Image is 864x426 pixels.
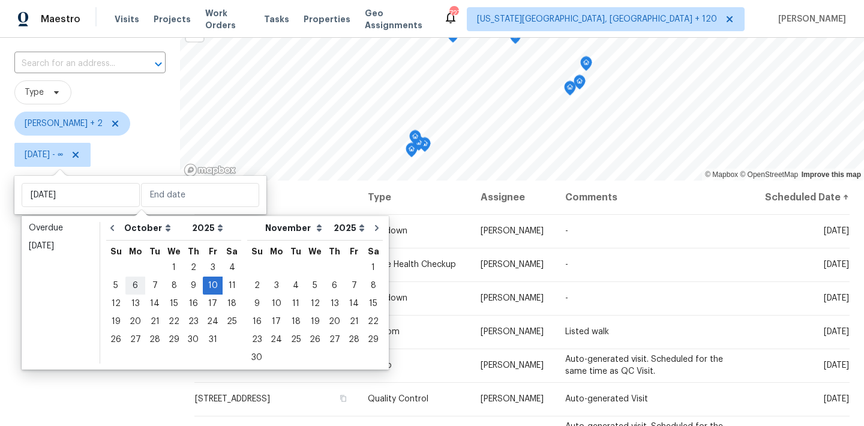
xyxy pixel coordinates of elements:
[180,1,864,181] canvas: Map
[286,295,305,312] div: 11
[266,277,286,295] div: Mon Nov 03 2025
[286,277,305,295] div: Tue Nov 04 2025
[29,222,92,234] div: Overdue
[305,277,325,295] div: Wed Nov 05 2025
[266,331,286,349] div: Mon Nov 24 2025
[188,247,199,256] abbr: Thursday
[184,259,203,277] div: Thu Oct 02 2025
[449,7,458,19] div: 727
[14,55,132,73] input: Search for an address...
[247,349,266,367] div: Sun Nov 30 2025
[145,313,164,330] div: 21
[184,295,203,313] div: Thu Oct 16 2025
[164,331,184,348] div: 29
[740,170,798,179] a: OpenStreetMap
[203,331,223,349] div: Fri Oct 31 2025
[419,137,431,156] div: Map marker
[247,295,266,313] div: Sun Nov 09 2025
[247,331,266,348] div: 23
[203,259,223,276] div: 3
[25,149,63,161] span: [DATE] - ∞
[247,277,266,294] div: 2
[25,219,97,363] ul: Date picker shortcuts
[565,260,568,269] span: -
[565,227,568,235] span: -
[164,259,184,276] div: 1
[25,86,44,98] span: Type
[325,295,344,313] div: Thu Nov 13 2025
[286,295,305,313] div: Tue Nov 11 2025
[149,247,160,256] abbr: Tuesday
[481,395,544,403] span: [PERSON_NAME]
[129,247,142,256] abbr: Monday
[325,295,344,312] div: 13
[247,349,266,366] div: 30
[364,331,383,348] div: 29
[145,295,164,313] div: Tue Oct 14 2025
[25,118,103,130] span: [PERSON_NAME] + 2
[103,216,121,240] button: Go to previous month
[223,313,241,331] div: Sat Oct 25 2025
[266,277,286,294] div: 3
[145,295,164,312] div: 14
[106,295,125,313] div: Sun Oct 12 2025
[223,313,241,330] div: 25
[344,313,364,330] div: 21
[364,313,383,330] div: 22
[203,313,223,330] div: 24
[266,313,286,330] div: 17
[247,277,266,295] div: Sun Nov 02 2025
[364,313,383,331] div: Sat Nov 22 2025
[223,277,241,295] div: Sat Oct 11 2025
[364,277,383,295] div: Sat Nov 08 2025
[481,294,544,302] span: [PERSON_NAME]
[325,331,344,349] div: Thu Nov 27 2025
[705,170,738,179] a: Mapbox
[141,183,259,207] input: End date
[752,181,850,214] th: Scheduled Date ↑
[565,294,568,302] span: -
[270,247,283,256] abbr: Monday
[286,313,305,331] div: Tue Nov 18 2025
[325,313,344,331] div: Thu Nov 20 2025
[305,277,325,294] div: 5
[305,331,325,348] div: 26
[286,331,305,348] div: 25
[106,313,125,331] div: Sun Oct 19 2025
[264,15,289,23] span: Tasks
[247,331,266,349] div: Sun Nov 23 2025
[344,331,364,348] div: 28
[364,259,383,276] div: 1
[358,181,471,214] th: Type
[184,331,203,349] div: Thu Oct 30 2025
[125,277,145,295] div: Mon Oct 06 2025
[824,328,849,336] span: [DATE]
[247,313,266,330] div: 16
[824,260,849,269] span: [DATE]
[308,247,322,256] abbr: Wednesday
[154,13,191,25] span: Projects
[125,295,145,313] div: Mon Oct 13 2025
[509,29,521,48] div: Map marker
[164,259,184,277] div: Wed Oct 01 2025
[325,277,344,294] div: 6
[824,395,849,403] span: [DATE]
[184,313,203,331] div: Thu Oct 23 2025
[824,227,849,235] span: [DATE]
[365,7,429,31] span: Geo Assignments
[290,247,301,256] abbr: Tuesday
[203,259,223,277] div: Fri Oct 03 2025
[344,313,364,331] div: Fri Nov 21 2025
[203,331,223,348] div: 31
[305,295,325,313] div: Wed Nov 12 2025
[247,295,266,312] div: 9
[184,259,203,276] div: 2
[344,295,364,313] div: Fri Nov 14 2025
[164,277,184,295] div: Wed Oct 08 2025
[338,393,349,404] button: Copy Address
[184,295,203,312] div: 16
[203,277,223,294] div: 10
[203,277,223,295] div: Fri Oct 10 2025
[209,247,217,256] abbr: Friday
[574,75,586,94] div: Map marker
